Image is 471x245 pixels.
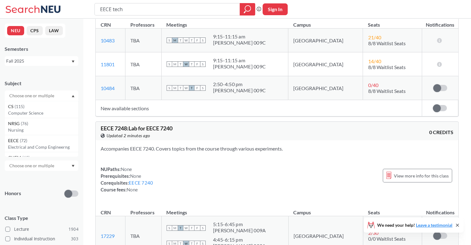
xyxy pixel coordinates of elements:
[125,203,161,216] th: Professors
[8,144,78,150] p: Electrical and Comp Engineerng
[5,235,78,243] label: Individual Instruction
[101,61,115,67] a: 11801
[377,223,452,227] span: We need your help!
[368,34,381,40] span: 21 / 40
[194,61,200,67] span: F
[96,100,422,116] td: New available sections
[429,129,453,136] span: 0 CREDITS
[5,46,78,52] div: Semesters
[368,230,378,236] span: 2 / 30
[172,61,178,67] span: M
[288,15,363,28] th: Campus
[213,81,266,87] div: 2:50 - 4:50 pm
[5,215,78,221] span: Class Type
[213,227,266,234] div: [PERSON_NAME] 009A
[288,28,363,52] td: [GEOGRAPHIC_DATA]
[422,15,458,28] th: Notifications
[167,225,172,231] span: S
[8,103,15,110] span: CS
[200,61,206,67] span: S
[8,154,22,161] span: CHEM
[8,120,21,127] span: NRSG
[178,225,183,231] span: T
[213,40,266,46] div: [PERSON_NAME] 009C
[213,221,266,227] div: 5:15 - 6:45 pm
[189,61,194,67] span: T
[6,58,71,64] div: Fall 2025
[72,95,75,97] svg: Dropdown arrow
[161,15,288,28] th: Meetings
[178,85,183,91] span: T
[194,37,200,43] span: F
[5,80,78,87] div: Subject
[45,26,63,35] button: LAW
[213,237,266,243] div: 4:45 - 6:15 pm
[167,61,172,67] span: S
[129,180,153,186] a: EECE 7240
[20,138,27,143] span: ( 72 )
[189,85,194,91] span: T
[72,165,75,167] svg: Dropdown arrow
[288,203,363,216] th: Campus
[183,37,189,43] span: W
[213,57,266,63] div: 9:15 - 11:15 am
[71,235,78,242] span: 303
[394,172,449,180] span: View more info for this class
[8,137,20,144] span: EECE
[178,37,183,43] span: T
[368,64,405,70] span: 8/8 Waitlist Seats
[422,203,458,216] th: Notifications
[183,225,189,231] span: W
[107,132,150,139] span: Updated 2 minutes ago
[368,82,378,88] span: 0 / 40
[178,61,183,67] span: T
[130,173,141,179] span: None
[200,85,206,91] span: S
[213,63,266,70] div: [PERSON_NAME] 009C
[263,3,288,15] button: Sign In
[68,226,78,233] span: 1904
[363,15,422,28] th: Seats
[288,52,363,76] td: [GEOGRAPHIC_DATA]
[27,26,43,35] button: CPS
[8,127,78,133] p: Nursing
[213,87,266,94] div: [PERSON_NAME] 009C
[127,187,138,192] span: None
[368,88,405,94] span: 8/8 Waitlist Seats
[288,76,363,100] td: [GEOGRAPHIC_DATA]
[172,37,178,43] span: M
[5,225,78,233] label: Lecture
[99,4,235,15] input: Class, professor, course number, "phrase"
[101,145,453,152] section: Accompanies EECE 7240. Covers topics from the course through various experiments.
[125,76,161,100] td: TBA
[101,209,111,216] div: CRN
[368,58,381,64] span: 14 / 40
[72,60,75,63] svg: Dropdown arrow
[172,85,178,91] span: M
[167,85,172,91] span: S
[5,160,78,171] div: Dropdown arrow
[200,37,206,43] span: S
[194,85,200,91] span: F
[125,15,161,28] th: Professors
[22,155,30,160] span: ( 69 )
[101,85,115,91] a: 10484
[5,190,21,197] p: Honors
[101,233,115,239] a: 17229
[15,104,24,109] span: ( 115 )
[121,166,132,172] span: None
[189,37,194,43] span: T
[21,121,28,126] span: ( 76 )
[125,28,161,52] td: TBA
[189,225,194,231] span: T
[200,225,206,231] span: S
[183,61,189,67] span: W
[6,92,58,99] input: Choose one or multiple
[125,52,161,76] td: TBA
[416,222,452,228] a: Leave a testimonial
[368,40,405,46] span: 8/8 Waitlist Seats
[6,162,58,169] input: Choose one or multiple
[183,85,189,91] span: W
[101,37,115,43] a: 10483
[8,110,78,116] p: Computer Science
